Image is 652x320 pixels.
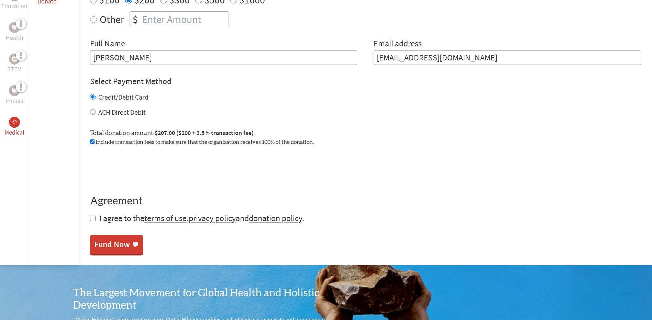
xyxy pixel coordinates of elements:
label: Other [100,11,124,27]
p: Education [1,1,27,11]
a: Fund Now [90,235,143,254]
img: Health [12,25,17,30]
input: Your Email [374,50,641,65]
div: Impact [9,85,20,96]
p: Medical [4,128,24,137]
input: Enter Amount [141,12,229,27]
span: I agree to the , and . [99,213,304,224]
label: Full Name [90,38,125,50]
div: Medical [9,117,20,128]
div: $ [130,12,141,27]
a: HealthHealth [6,22,23,43]
h3: The Largest Movement for Global Health and Holistic Development [73,287,326,312]
a: donation policy [249,213,302,224]
div: Health [9,22,20,33]
img: Medical [12,119,17,125]
span: $207.00 ($200 + 3.5% transaction fee) [155,129,254,137]
a: terms of use [144,213,187,224]
label: ACH Direct Debit [98,108,146,116]
label: Total donation amount: [90,128,254,138]
p: Impact [5,96,24,106]
p: Health [6,33,23,43]
input: Enter Full Name [90,50,357,65]
a: STEMSTEM [7,54,22,74]
h4: Agreement [90,195,641,207]
iframe: reCAPTCHA [90,155,195,181]
a: MedicalMedical [4,117,24,137]
a: ImpactImpact [5,85,24,106]
div: Fund Now [94,239,130,250]
label: Email address [374,38,422,50]
div: STEM [9,54,20,65]
img: Impact [12,88,17,93]
label: Credit/Debit Card [98,93,148,101]
a: privacy policy [189,213,236,224]
p: STEM [7,65,22,74]
h4: Select Payment Method [90,76,641,87]
span: Include transaction fees to make sure that the organization receives 100% of the donation. [96,139,314,145]
img: STEM [12,56,17,62]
